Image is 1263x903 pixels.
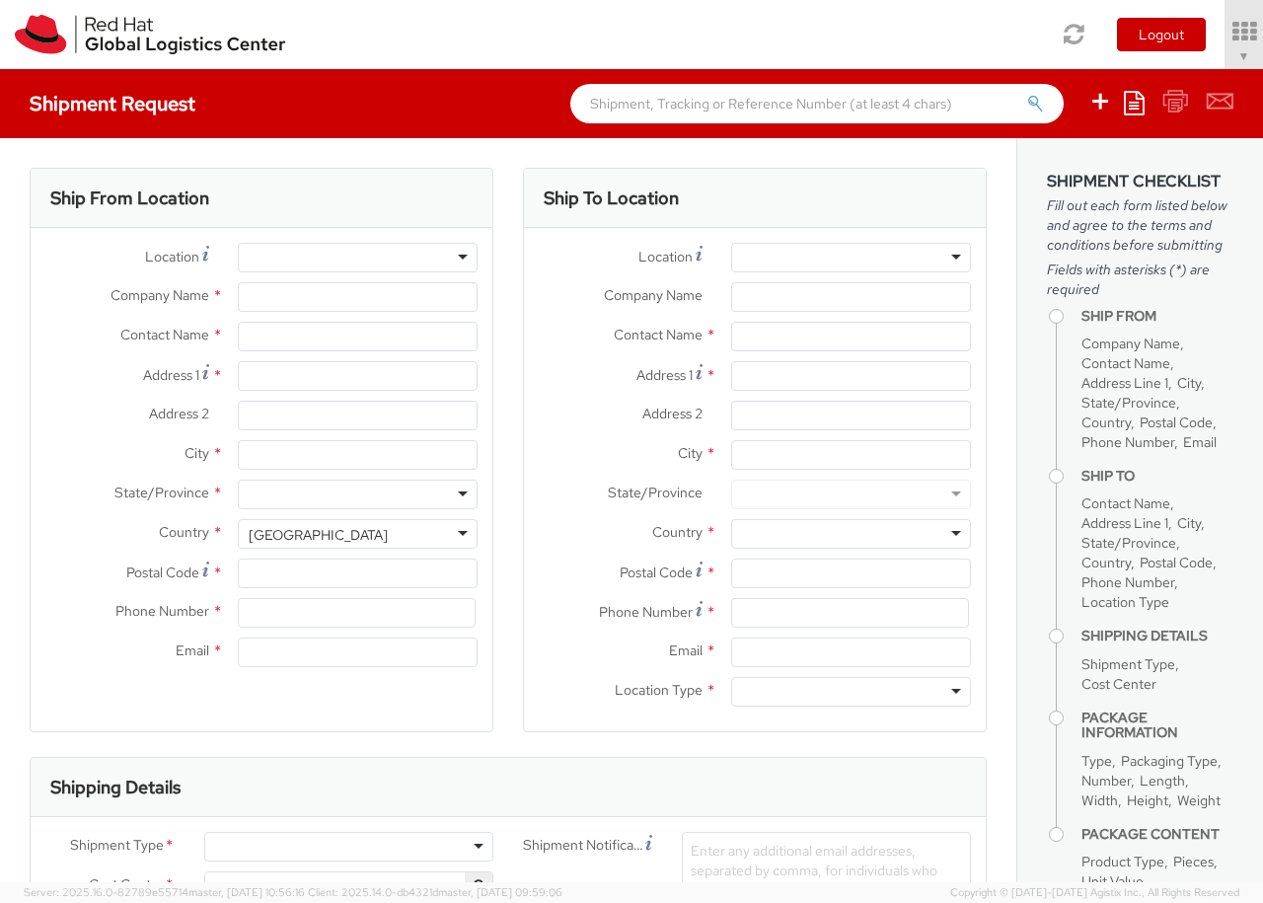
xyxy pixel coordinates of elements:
[1183,433,1217,451] span: Email
[544,188,679,208] h3: Ship To Location
[652,523,703,541] span: Country
[1081,514,1168,532] span: Address Line 1
[1081,534,1176,552] span: State/Province
[1081,469,1233,484] h4: Ship To
[604,286,703,304] span: Company Name
[599,603,693,621] span: Phone Number
[1081,335,1180,352] span: Company Name
[620,564,693,581] span: Postal Code
[159,523,209,541] span: Country
[1238,48,1250,64] span: ▼
[1081,354,1170,372] span: Contact Name
[1177,791,1221,809] span: Weight
[1081,593,1169,611] span: Location Type
[438,885,562,899] span: master, [DATE] 09:59:06
[1081,573,1174,591] span: Phone Number
[115,602,209,620] span: Phone Number
[642,405,703,422] span: Address 2
[523,835,645,856] span: Shipment Notification
[1081,309,1233,324] h4: Ship From
[1081,494,1170,512] span: Contact Name
[1081,374,1168,392] span: Address Line 1
[1177,374,1201,392] span: City
[636,366,693,384] span: Address 1
[614,326,703,343] span: Contact Name
[1081,394,1176,412] span: State/Province
[1081,752,1112,770] span: Type
[1177,514,1201,532] span: City
[1140,414,1213,431] span: Postal Code
[114,484,209,501] span: State/Province
[1081,772,1131,790] span: Number
[111,286,209,304] span: Company Name
[615,681,703,699] span: Location Type
[1081,433,1174,451] span: Phone Number
[1081,554,1131,571] span: Country
[1121,752,1218,770] span: Packaging Type
[1081,629,1233,643] h4: Shipping Details
[669,641,703,659] span: Email
[143,366,199,384] span: Address 1
[30,93,195,114] h4: Shipment Request
[1081,827,1233,842] h4: Package Content
[249,525,388,545] div: [GEOGRAPHIC_DATA]
[1047,195,1233,255] span: Fill out each form listed below and agree to the terms and conditions before submitting
[950,885,1239,901] span: Copyright © [DATE]-[DATE] Agistix Inc., All Rights Reserved
[638,248,693,265] span: Location
[145,248,199,265] span: Location
[1173,853,1214,870] span: Pieces
[50,778,181,797] h3: Shipping Details
[89,874,164,897] span: Cost Center
[176,641,209,659] span: Email
[1081,655,1175,673] span: Shipment Type
[1081,853,1164,870] span: Product Type
[1140,554,1213,571] span: Postal Code
[1081,791,1118,809] span: Width
[1081,675,1156,693] span: Cost Center
[126,564,199,581] span: Postal Code
[185,444,209,462] span: City
[1081,414,1131,431] span: Country
[1047,260,1233,299] span: Fields with asterisks (*) are required
[1081,872,1144,890] span: Unit Value
[1117,18,1206,51] button: Logout
[24,885,305,899] span: Server: 2025.16.0-82789e55714
[1140,772,1185,790] span: Length
[15,15,285,54] img: rh-logistics-00dfa346123c4ec078e1.svg
[1127,791,1168,809] span: Height
[308,885,562,899] span: Client: 2025.14.0-db4321d
[678,444,703,462] span: City
[50,188,209,208] h3: Ship From Location
[570,84,1064,123] input: Shipment, Tracking or Reference Number (at least 4 chars)
[1081,711,1233,741] h4: Package Information
[149,405,209,422] span: Address 2
[120,326,209,343] span: Contact Name
[188,885,305,899] span: master, [DATE] 10:56:16
[70,835,164,858] span: Shipment Type
[608,484,703,501] span: State/Province
[1047,173,1233,190] h3: Shipment Checklist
